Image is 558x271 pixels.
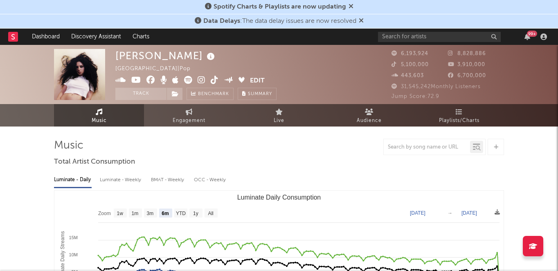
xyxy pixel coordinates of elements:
[238,88,277,100] button: Summary
[448,210,452,216] text: →
[132,211,139,216] text: 1m
[54,157,135,167] span: Total Artist Consumption
[391,62,429,67] span: 5,100,000
[237,194,321,201] text: Luminate Daily Consumption
[203,18,240,24] span: Data Delays
[448,62,485,67] span: 3,910,000
[391,84,481,89] span: 31,545,242 Monthly Listeners
[194,173,227,187] div: OCC - Weekly
[378,32,501,42] input: Search for artists
[448,51,486,56] span: 8,828,886
[147,211,154,216] text: 3m
[193,211,198,216] text: 1y
[203,18,356,24] span: : The data delay issues are now resolved
[144,104,234,127] a: Engagement
[414,104,504,127] a: Playlists/Charts
[54,173,92,187] div: Luminate - Daily
[410,210,425,216] text: [DATE]
[248,92,272,96] span: Summary
[115,64,200,74] div: [GEOGRAPHIC_DATA] | Pop
[349,4,353,10] span: Dismiss
[214,4,346,10] span: Spotify Charts & Playlists are now updating
[357,116,382,126] span: Audience
[391,73,424,78] span: 443,603
[524,33,530,40] button: 99+
[527,31,537,37] div: 99 +
[187,88,234,100] a: Benchmark
[100,173,143,187] div: Luminate - Weekly
[65,29,127,45] a: Discovery Assistant
[115,88,166,100] button: Track
[162,211,169,216] text: 6m
[391,51,428,56] span: 6,193,924
[26,29,65,45] a: Dashboard
[69,252,78,257] text: 10M
[250,76,265,86] button: Edit
[234,104,324,127] a: Live
[69,235,78,240] text: 15M
[176,211,186,216] text: YTD
[359,18,364,24] span: Dismiss
[198,89,229,99] span: Benchmark
[384,144,470,151] input: Search by song name or URL
[324,104,414,127] a: Audience
[208,211,213,216] text: All
[115,49,217,62] div: [PERSON_NAME]
[274,116,284,126] span: Live
[127,29,155,45] a: Charts
[54,104,144,127] a: Music
[151,173,186,187] div: BMAT - Weekly
[98,211,111,216] text: Zoom
[439,116,479,126] span: Playlists/Charts
[173,116,205,126] span: Engagement
[391,94,439,99] span: Jump Score: 72.9
[461,210,477,216] text: [DATE]
[117,211,124,216] text: 1w
[92,116,107,126] span: Music
[448,73,486,78] span: 6,700,000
